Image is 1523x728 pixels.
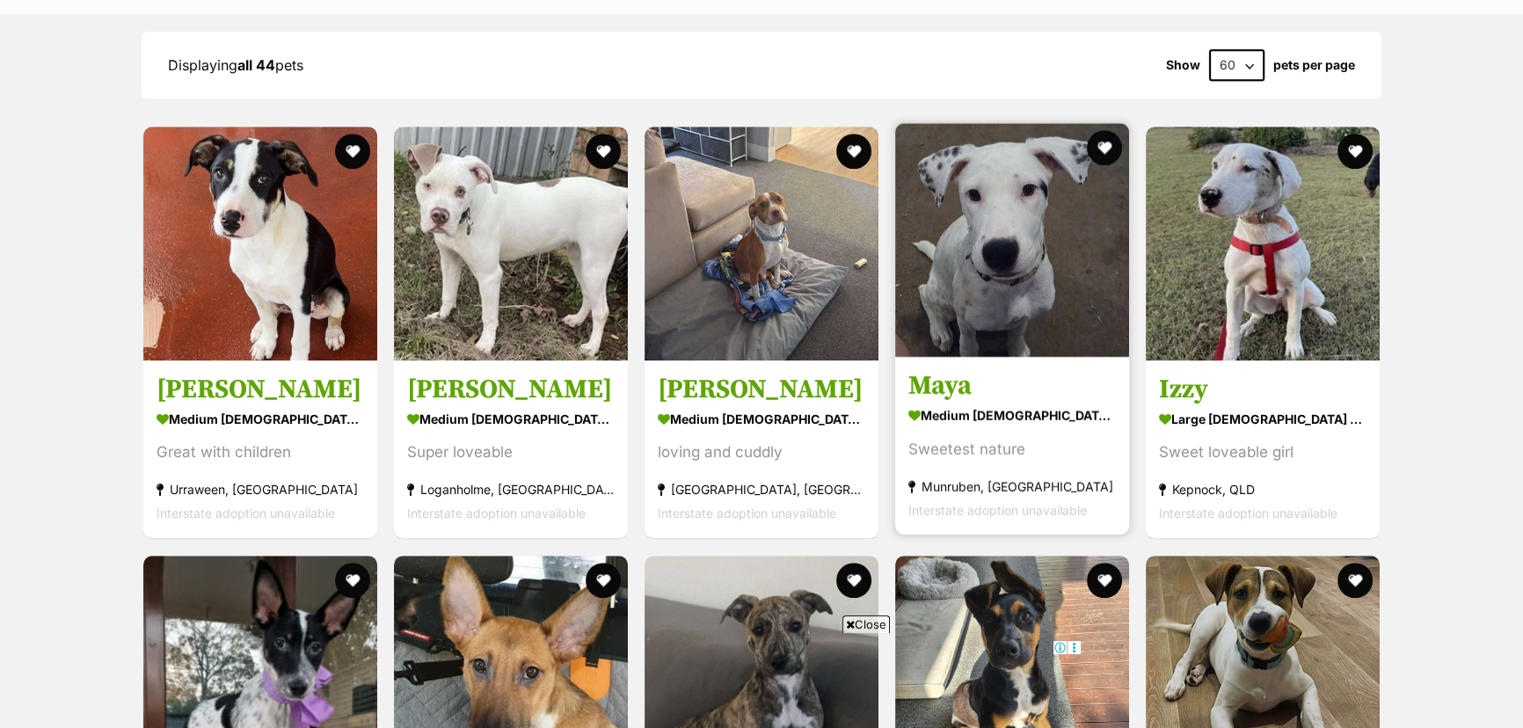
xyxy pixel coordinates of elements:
div: Urraween, [GEOGRAPHIC_DATA] [157,478,364,502]
button: favourite [1337,563,1373,598]
div: [GEOGRAPHIC_DATA], [GEOGRAPHIC_DATA] [658,478,865,502]
span: Displaying pets [168,56,303,74]
button: favourite [1087,563,1122,598]
h3: Izzy [1159,374,1366,407]
span: Close [842,615,890,633]
span: Show [1166,58,1200,72]
img: Thea Queen [394,127,628,360]
a: Maya medium [DEMOGRAPHIC_DATA] Dog Sweetest nature Munruben, [GEOGRAPHIC_DATA] Interstate adoptio... [895,357,1129,535]
h3: Maya [908,370,1116,404]
button: favourite [1087,130,1122,165]
span: Interstate adoption unavailable [658,506,836,521]
button: favourite [836,134,871,169]
img: Izzy [1146,127,1380,360]
label: pets per page [1273,58,1355,72]
div: medium [DEMOGRAPHIC_DATA] Dog [658,407,865,433]
h3: [PERSON_NAME] [407,374,615,407]
span: Interstate adoption unavailable [908,503,1087,518]
button: favourite [586,134,621,169]
div: Sweetest nature [908,438,1116,462]
span: Interstate adoption unavailable [407,506,586,521]
div: Sweet loveable girl [1159,441,1366,465]
span: Interstate adoption unavailable [157,506,335,521]
button: favourite [335,134,370,169]
img: Rocco [645,127,878,360]
div: medium [DEMOGRAPHIC_DATA] Dog [908,404,1116,429]
button: favourite [335,563,370,598]
a: Izzy large [DEMOGRAPHIC_DATA] Dog Sweet loveable girl Kepnock, QLD Interstate adoption unavailabl... [1146,360,1380,539]
div: Great with children [157,441,364,465]
h3: [PERSON_NAME] [658,374,865,407]
a: [PERSON_NAME] medium [DEMOGRAPHIC_DATA] Dog Great with children Urraween, [GEOGRAPHIC_DATA] Inter... [143,360,377,539]
strong: all 44 [237,56,275,74]
div: Kepnock, QLD [1159,478,1366,502]
h3: [PERSON_NAME] [157,374,364,407]
div: large [DEMOGRAPHIC_DATA] Dog [1159,407,1366,433]
span: Interstate adoption unavailable [1159,506,1337,521]
div: loving and cuddly [658,441,865,465]
a: [PERSON_NAME] medium [DEMOGRAPHIC_DATA] Dog Super loveable Loganholme, [GEOGRAPHIC_DATA] Intersta... [394,360,628,539]
a: [PERSON_NAME] medium [DEMOGRAPHIC_DATA] Dog loving and cuddly [GEOGRAPHIC_DATA], [GEOGRAPHIC_DATA... [645,360,878,539]
div: Munruben, [GEOGRAPHIC_DATA] [908,475,1116,499]
div: Super loveable [407,441,615,465]
button: favourite [1337,134,1373,169]
img: Maya [895,123,1129,357]
button: favourite [586,563,621,598]
div: medium [DEMOGRAPHIC_DATA] Dog [407,407,615,433]
div: medium [DEMOGRAPHIC_DATA] Dog [157,407,364,433]
iframe: Advertisement [441,640,1082,719]
div: Loganholme, [GEOGRAPHIC_DATA] [407,478,615,502]
img: Odie [143,127,377,360]
button: favourite [836,563,871,598]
